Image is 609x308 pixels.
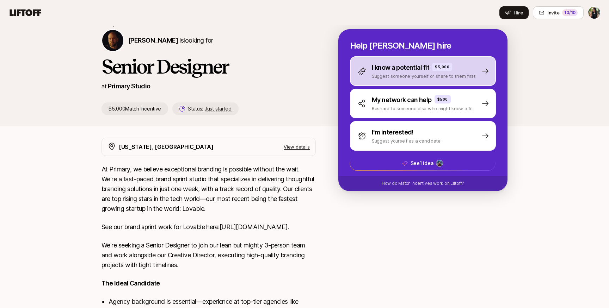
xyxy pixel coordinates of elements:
img: 138fb35e_422b_4af4_9317_e6392f466d67.jpg [436,160,443,166]
span: Just started [205,106,232,112]
img: Nicholas Pattison [102,30,123,51]
p: I know a potential fit [372,63,429,73]
p: $5,000 [435,64,449,70]
button: Invite10/10 [533,6,584,19]
p: My network can help [372,95,432,105]
a: [URL][DOMAIN_NAME] [220,223,288,231]
span: [PERSON_NAME] [128,37,178,44]
span: Invite [547,9,559,16]
p: $500 [437,96,448,102]
p: We're seeking a Senior Designer to join our lean but mighty 3-person team and work alongside our ... [101,240,316,270]
p: View details [284,143,310,150]
button: Hire [499,6,529,19]
p: Suggest yourself as a candidate [372,137,441,144]
p: Suggest someone yourself or share to them first [372,73,475,80]
p: at [101,82,106,91]
button: See1 idea [350,156,496,171]
h1: Senior Designer [101,56,316,77]
p: [US_STATE], [GEOGRAPHIC_DATA] [119,142,214,151]
img: Yesha Shah [588,7,600,19]
a: Primary Studio [108,82,150,90]
div: 10 /10 [562,9,578,16]
p: Reshare to someone else who might know a fit [372,105,473,112]
p: I'm interested! [372,127,413,137]
p: How do Match Incentives work on Liftoff? [382,180,464,187]
p: Status: [188,105,231,113]
p: is looking for [128,36,213,45]
p: See 1 idea [411,159,433,168]
strong: The Ideal Candidate [101,279,160,287]
p: $5,000 Match Incentive [101,102,168,115]
button: Yesha Shah [588,6,601,19]
p: See our brand sprint work for Lovable here: . [101,222,316,232]
p: Help [PERSON_NAME] hire [350,41,496,51]
span: Hire [513,9,523,16]
p: At Primary, we believe exceptional branding is possible without the wait. We're a fast-paced bran... [101,164,316,214]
